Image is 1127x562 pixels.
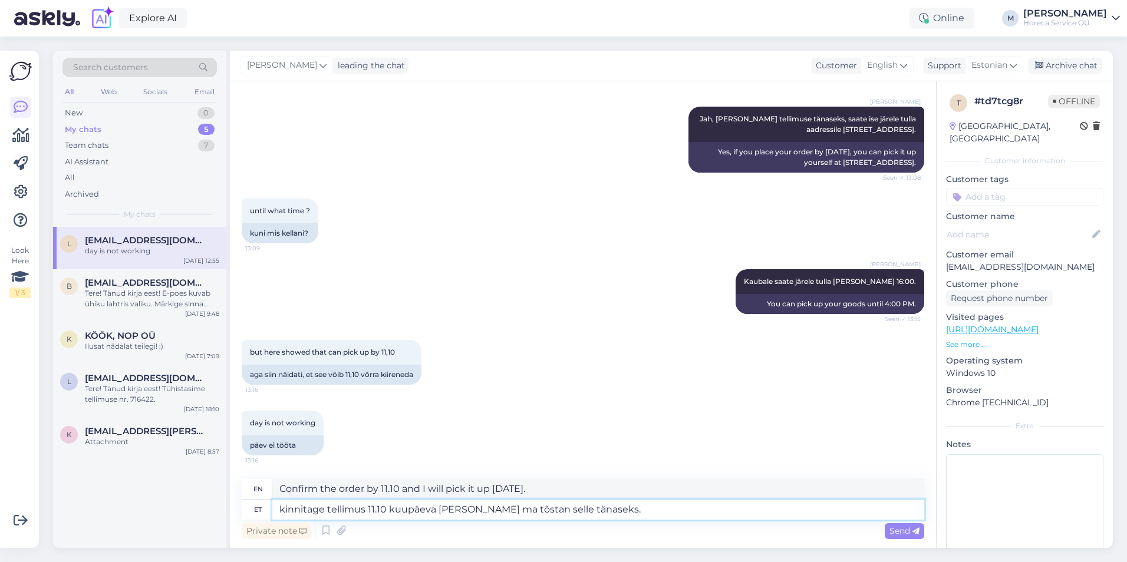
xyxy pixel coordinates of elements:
[272,500,924,520] textarea: kinnitage tellimus 11.10 kuupäeva [PERSON_NAME] ma tõstan selle tänaseks.
[85,426,207,437] span: kristjan.kelder@vty.ee
[65,172,75,184] div: All
[65,107,83,119] div: New
[253,479,263,499] div: en
[889,525,920,536] span: Send
[65,189,99,200] div: Archived
[950,120,1080,145] div: [GEOGRAPHIC_DATA], [GEOGRAPHIC_DATA]
[9,287,31,298] div: 1 / 3
[141,84,170,100] div: Socials
[245,456,289,465] span: 13:16
[946,188,1103,206] input: Add a tag
[98,84,119,100] div: Web
[124,209,156,220] span: My chats
[85,235,207,246] span: liina.lobjakas@gmail.com
[876,315,921,323] span: Seen ✓ 13:15
[198,140,215,151] div: 7
[946,396,1103,409] p: Chrome [TECHNICAL_ID]
[946,278,1103,290] p: Customer phone
[867,59,898,72] span: English
[876,173,921,182] span: Seen ✓ 13:08
[197,107,215,119] div: 0
[946,210,1103,223] p: Customer name
[119,8,187,28] a: Explore AI
[85,246,219,256] div: day is not working
[700,114,918,134] span: Jah, [PERSON_NAME] tellimuse tänaseks, saate ise järele tulla aadressile [STREET_ADDRESS].
[192,84,217,100] div: Email
[1023,9,1107,18] div: [PERSON_NAME]
[1023,18,1107,28] div: Horeca Service OÜ
[946,339,1103,350] p: See more ...
[65,124,101,135] div: My chats
[67,282,72,290] span: b
[254,500,262,520] div: et
[946,384,1103,396] p: Browser
[90,6,114,31] img: explore-ai
[183,256,219,265] div: [DATE] 12:55
[85,288,219,309] div: Tere! Tänud kirja eest! E-poes kuvab ühiku lahtris valiku. Märkige sinna ,,KST=360tk'' kogus 1
[909,8,974,29] div: Online
[250,206,310,215] span: until what time ?
[65,156,108,168] div: AI Assistant
[947,228,1090,241] input: Add name
[85,277,207,288] span: baarmetrola@gmail.com
[65,140,108,151] div: Team chats
[971,59,1007,72] span: Estonian
[85,384,219,405] div: Tere! Tänud kirja eest! Tühistasime tellimuse nr. 716422.
[250,418,315,427] span: day is not working
[85,330,156,341] span: KÖÖK, NOP OÜ
[946,421,1103,431] div: Extra
[946,261,1103,273] p: [EMAIL_ADDRESS][DOMAIN_NAME]
[736,294,924,314] div: You can pick up your goods until 4:00 PM.
[198,124,215,135] div: 5
[1028,58,1102,74] div: Archive chat
[333,59,405,72] div: leading the chat
[1002,10,1019,27] div: M
[85,373,207,384] span: laagrikool.moldre@daily.ee
[688,142,924,173] div: Yes, if you place your order by [DATE], you can pick it up yourself at [STREET_ADDRESS].
[870,97,921,106] span: [PERSON_NAME]
[67,430,72,439] span: k
[185,352,219,361] div: [DATE] 7:09
[946,290,1053,306] div: Request phone number
[245,244,289,253] span: 13:09
[184,405,219,414] div: [DATE] 18:10
[67,335,72,343] span: K
[242,365,421,385] div: aga siin näidati, et see võib 11,10 võrra kiireneda
[242,223,318,243] div: kuni mis kellani?
[245,385,289,394] span: 13:16
[85,437,219,447] div: Attachment
[923,59,961,72] div: Support
[1023,9,1120,28] a: [PERSON_NAME]Horeca Service OÜ
[67,239,71,248] span: l
[957,98,961,107] span: t
[974,94,1048,108] div: # td7tcg8r
[186,447,219,456] div: [DATE] 8:57
[62,84,76,100] div: All
[185,309,219,318] div: [DATE] 9:48
[242,523,311,539] div: Private note
[946,249,1103,261] p: Customer email
[242,435,324,455] div: päev ei tööta
[247,59,317,72] span: [PERSON_NAME]
[946,173,1103,186] p: Customer tags
[67,377,71,386] span: l
[946,324,1039,335] a: [URL][DOMAIN_NAME]
[946,355,1103,367] p: Operating system
[811,59,857,72] div: Customer
[744,277,916,286] span: Kaubale saate järele tulla [PERSON_NAME] 16:00.
[946,438,1103,451] p: Notes
[272,479,924,499] textarea: Confirm the order by 11.10 and I will pick it up [DATE].
[9,245,31,298] div: Look Here
[9,60,32,82] img: Askly Logo
[85,341,219,352] div: Ilusat nädalat teilegi! :)
[250,348,395,356] span: but here showed that can pick up by 11,10
[1048,95,1100,108] span: Offline
[946,156,1103,166] div: Customer information
[946,311,1103,323] p: Visited pages
[946,367,1103,379] p: Windows 10
[73,61,148,74] span: Search customers
[870,260,921,269] span: [PERSON_NAME]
